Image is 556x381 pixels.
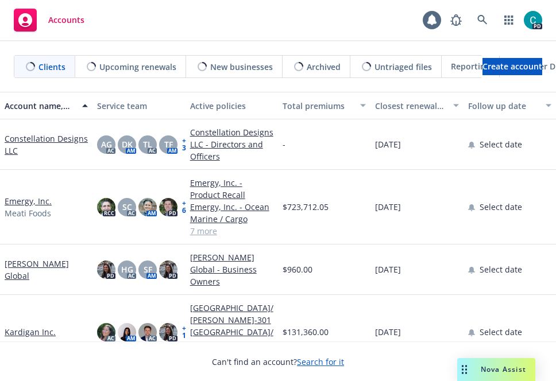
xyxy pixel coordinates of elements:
img: photo [138,323,157,341]
span: HG [121,263,133,275]
a: + 1 [182,325,186,339]
span: Untriaged files [374,61,432,73]
a: [GEOGRAPHIC_DATA]/[PERSON_NAME]-301 [190,326,273,350]
span: Accounts [48,15,84,25]
span: TF [164,138,173,150]
div: Closest renewal date [375,100,446,112]
img: photo [159,261,177,279]
div: Service team [97,100,180,112]
span: Meati Foods [5,207,51,219]
span: Clients [38,61,65,73]
a: Accounts [9,4,89,36]
span: [DATE] [375,326,401,338]
span: $131,360.00 [283,326,329,338]
button: Closest renewal date [370,92,463,119]
span: [DATE] [375,138,401,150]
a: + 3 [182,138,186,151]
span: Select date [480,263,522,275]
span: AG [101,138,112,150]
span: TL [143,138,152,150]
a: Report a Bug [445,9,468,32]
span: New businesses [210,61,273,73]
a: Emergy, Inc. - Product Recall [190,177,273,201]
span: [DATE] [375,201,401,213]
a: Emergy, Inc. - Ocean Marine / Cargo [190,201,273,225]
div: Total premiums [283,100,353,112]
span: Nova Assist [481,364,526,374]
a: Switch app [497,9,520,32]
a: Create account [482,58,542,75]
a: [GEOGRAPHIC_DATA]/[PERSON_NAME]-301 [190,302,273,326]
span: - [283,138,285,150]
button: Follow up date [464,92,556,119]
a: Constellation Designs LLC - Directors and Officers [190,126,273,162]
a: Search for it [297,356,344,367]
button: Service team [92,92,185,119]
div: Account name, DBA [5,100,75,112]
img: photo [97,261,115,279]
span: $723,712.05 [283,201,329,213]
img: photo [159,198,177,216]
span: Archived [307,61,341,73]
img: photo [138,198,157,216]
a: Constellation Designs LLC [5,133,88,157]
button: Total premiums [278,92,370,119]
a: Kardigan Inc. [5,326,56,338]
span: [DATE] [375,263,401,275]
span: Select date [480,201,522,213]
div: Active policies [190,100,273,112]
a: Search [471,9,494,32]
span: Reporting [451,60,490,72]
a: [PERSON_NAME] Global - Business Owners [190,251,273,287]
a: Emergy, Inc. [5,195,52,207]
span: DK [122,138,133,150]
a: + 6 [182,200,186,214]
img: photo [97,198,115,216]
a: 7 more [190,225,273,237]
img: photo [118,323,136,341]
a: [PERSON_NAME] Global [5,258,88,282]
span: Upcoming renewals [99,61,176,73]
span: SC [122,201,132,213]
button: Active policies [186,92,278,119]
span: Create account [482,56,542,77]
div: Follow up date [468,100,539,112]
img: photo [524,11,542,29]
span: Select date [480,138,522,150]
div: Drag to move [457,358,472,381]
img: photo [97,323,115,341]
img: photo [159,323,177,341]
span: $960.00 [283,263,312,275]
span: SF [144,263,152,275]
span: Select date [480,326,522,338]
span: Can't find an account? [212,356,344,368]
button: Nova Assist [457,358,535,381]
